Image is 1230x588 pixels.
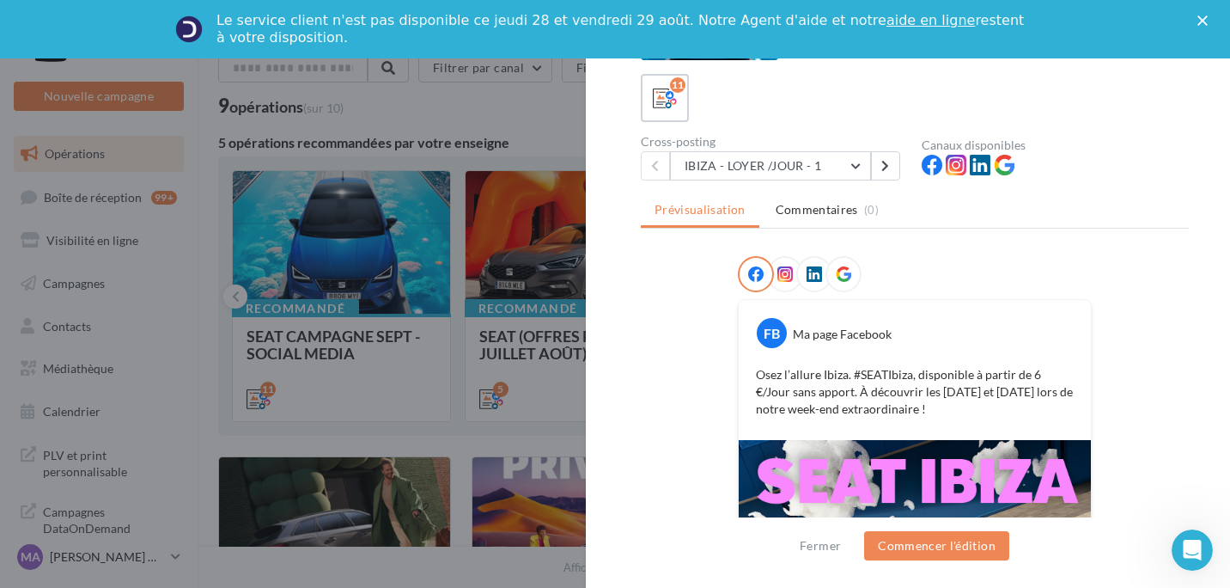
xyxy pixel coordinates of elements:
[1172,530,1213,571] iframe: Intercom live chat
[864,531,1009,560] button: Commencer l'édition
[175,15,203,43] img: Profile image for Service-Client
[886,12,975,28] a: aide en ligne
[216,12,1027,46] div: Le service client n'est pas disponible ce jeudi 28 et vendredi 29 août. Notre Agent d'aide et not...
[756,366,1074,418] p: Osez l’allure Ibiza. #SEATIbiza, disponible à partir de 6 €/Jour sans apport. À découvrir les [DA...
[1197,15,1215,26] div: Fermer
[757,318,787,348] div: FB
[641,136,908,148] div: Cross-posting
[793,326,892,343] div: Ma page Facebook
[670,77,685,93] div: 11
[793,536,848,556] button: Fermer
[922,139,1189,151] div: Canaux disponibles
[864,203,879,217] span: (0)
[670,151,871,181] button: IBIZA - LOYER /JOUR - 1
[776,201,858,218] span: Commentaires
